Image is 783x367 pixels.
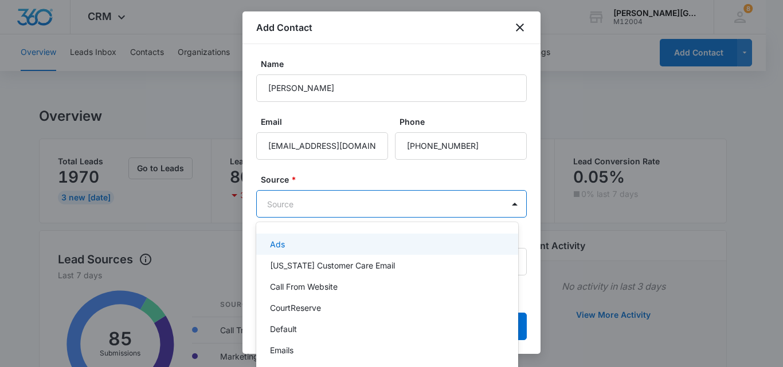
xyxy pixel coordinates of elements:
[270,344,293,356] p: Emails
[270,323,297,335] p: Default
[270,259,395,271] p: [US_STATE] Customer Care Email
[270,302,321,314] p: CourtReserve
[270,238,285,250] p: Ads
[270,281,338,293] p: Call From Website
